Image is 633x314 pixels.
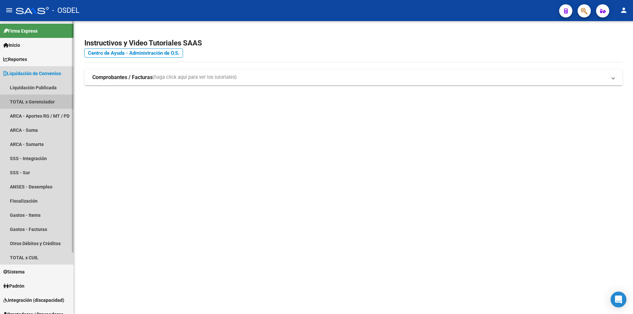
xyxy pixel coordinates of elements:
span: Integración (discapacidad) [3,297,64,304]
mat-icon: person [620,6,628,14]
a: Centro de Ayuda - Administración de O.S. [84,48,183,58]
mat-icon: menu [5,6,13,14]
span: (haga click aquí para ver los tutoriales) [153,74,237,81]
span: Inicio [3,42,20,49]
strong: Comprobantes / Facturas [92,74,153,81]
h2: Instructivos y Video Tutoriales SAAS [84,37,622,49]
span: Sistema [3,268,25,275]
span: Liquidación de Convenios [3,70,61,77]
span: - OSDEL [52,3,79,18]
span: Firma Express [3,27,38,35]
span: Padrón [3,282,24,290]
div: Open Intercom Messenger [611,292,626,307]
span: Reportes [3,56,27,63]
mat-expansion-panel-header: Comprobantes / Facturas(haga click aquí para ver los tutoriales) [84,70,622,85]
